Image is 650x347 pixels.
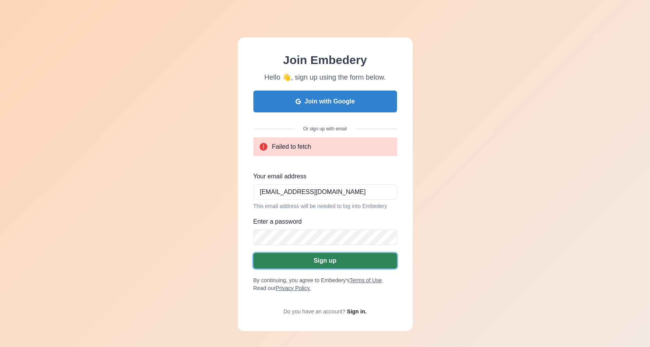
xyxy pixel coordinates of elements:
span: Do you have an account? [283,308,345,315]
div: This email address will be needed to log into Embedery [253,203,397,209]
iframe: Drift Widget Chat Window [489,227,645,313]
button: Join with Google [253,91,397,112]
a: Sign in. [347,308,367,315]
p: By continuing, you agree to Embedery's . Read our [253,276,397,292]
div: Failed to fetch [253,137,397,156]
label: Enter a password [253,217,392,226]
p: Hello 👋, sign up using the form below. [264,72,386,83]
iframe: Drift Widget Chat Controller [611,308,641,338]
a: Privacy Policy. [276,285,311,291]
a: Terms of Use [350,277,382,283]
button: Sign up [253,253,397,269]
h1: Join Embedery [264,53,386,67]
span: Or sign up with email [295,126,354,132]
label: Your email address [253,172,392,181]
